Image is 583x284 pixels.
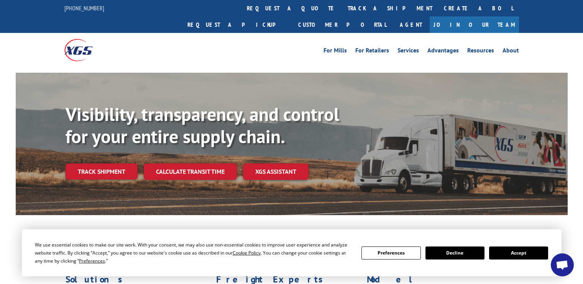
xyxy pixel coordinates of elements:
[430,16,519,33] a: Join Our Team
[144,163,237,180] a: Calculate transit time
[397,47,419,56] a: Services
[467,47,494,56] a: Resources
[503,47,519,56] a: About
[22,229,562,276] div: Cookie Consent Prompt
[243,163,309,180] a: XGS ASSISTANT
[79,258,105,264] span: Preferences
[66,102,339,148] b: Visibility, transparency, and control for your entire supply chain.
[425,246,484,260] button: Decline
[361,246,420,260] button: Preferences
[392,16,430,33] a: Agent
[489,246,548,260] button: Accept
[64,4,104,12] a: [PHONE_NUMBER]
[66,163,138,180] a: Track shipment
[35,241,352,265] div: We use essential cookies to make our site work. With your consent, we may also use non-essential ...
[233,250,261,256] span: Cookie Policy
[324,47,347,56] a: For Mills
[182,16,292,33] a: Request a pickup
[355,47,389,56] a: For Retailers
[427,47,459,56] a: Advantages
[551,253,574,276] div: Open chat
[292,16,392,33] a: Customer Portal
